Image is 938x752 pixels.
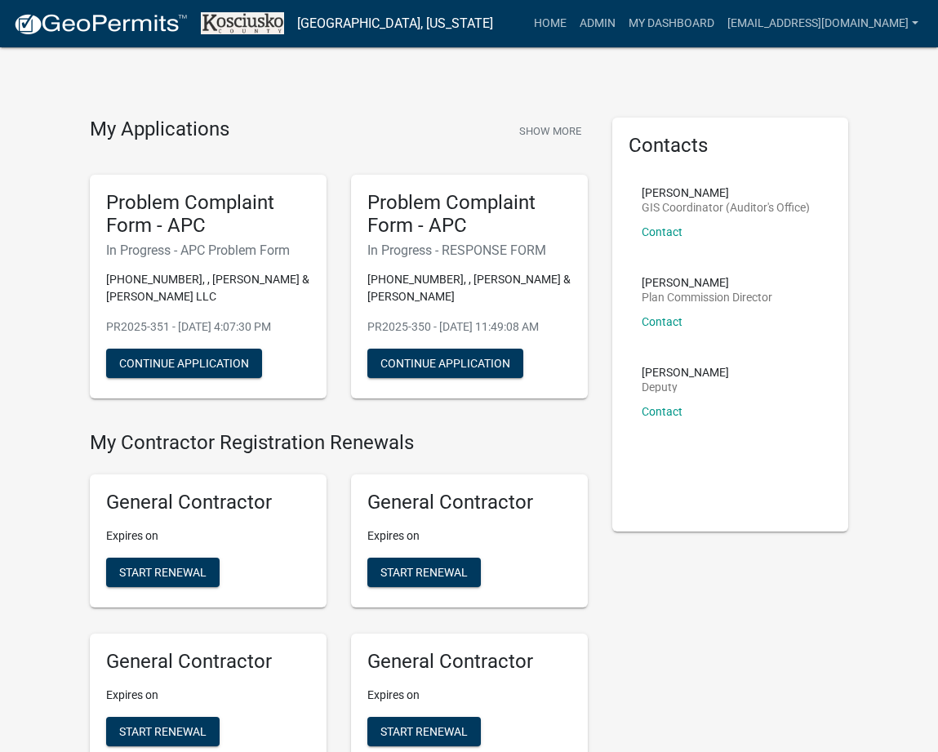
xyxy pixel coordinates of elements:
[642,291,772,303] p: Plan Commission Director
[119,724,207,737] span: Start Renewal
[106,271,310,305] p: [PHONE_NUMBER], , [PERSON_NAME] & [PERSON_NAME] LLC
[106,687,310,704] p: Expires on
[106,191,310,238] h5: Problem Complaint Form - APC
[106,349,262,378] button: Continue Application
[367,243,571,258] h6: In Progress - RESPONSE FORM
[367,191,571,238] h5: Problem Complaint Form - APC
[642,225,682,238] a: Contact
[642,367,729,378] p: [PERSON_NAME]
[642,277,772,288] p: [PERSON_NAME]
[367,527,571,545] p: Expires on
[367,687,571,704] p: Expires on
[106,527,310,545] p: Expires on
[106,558,220,587] button: Start Renewal
[527,8,573,39] a: Home
[721,8,925,39] a: [EMAIL_ADDRESS][DOMAIN_NAME]
[367,271,571,305] p: [PHONE_NUMBER], , [PERSON_NAME] & [PERSON_NAME]
[367,558,481,587] button: Start Renewal
[367,318,571,336] p: PR2025-350 - [DATE] 11:49:08 AM
[367,650,571,674] h5: General Contractor
[106,491,310,514] h5: General Contractor
[90,431,588,455] h4: My Contractor Registration Renewals
[513,118,588,145] button: Show More
[573,8,622,39] a: Admin
[380,724,468,737] span: Start Renewal
[367,717,481,746] button: Start Renewal
[642,381,729,393] p: Deputy
[106,318,310,336] p: PR2025-351 - [DATE] 4:07:30 PM
[201,12,284,34] img: Kosciusko County, Indiana
[90,118,229,142] h4: My Applications
[629,134,833,158] h5: Contacts
[380,565,468,578] span: Start Renewal
[119,565,207,578] span: Start Renewal
[642,315,682,328] a: Contact
[106,243,310,258] h6: In Progress - APC Problem Form
[622,8,721,39] a: My Dashboard
[642,405,682,418] a: Contact
[642,202,810,213] p: GIS Coordinator (Auditor's Office)
[297,10,493,38] a: [GEOGRAPHIC_DATA], [US_STATE]
[642,187,810,198] p: [PERSON_NAME]
[106,717,220,746] button: Start Renewal
[367,349,523,378] button: Continue Application
[106,650,310,674] h5: General Contractor
[367,491,571,514] h5: General Contractor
